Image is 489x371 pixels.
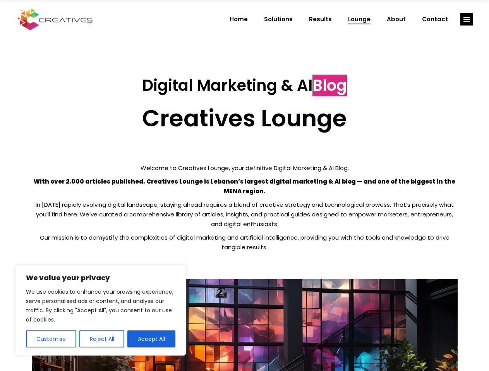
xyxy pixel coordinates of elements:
[256,9,301,29] a: Solutions
[32,163,458,173] p: Welcome to Creatives Lounge, your definitive Digital Marketing & AI Blog.
[32,233,458,252] p: Our mission is to demystify the complexities of digital marketing and artificial intelligence, pr...
[26,330,76,347] button: Customise
[422,9,448,29] span: Contact
[79,330,125,347] button: Reject All
[414,9,456,29] a: Contact
[32,76,458,95] h3: Digital Marketing & AI
[26,273,175,283] p: We value your privacy
[230,9,248,29] span: Home
[26,287,175,324] p: We use cookies to enhance your browsing experience, serve personalised ads or content, and analys...
[32,104,458,132] h2: Creatives Lounge
[34,177,455,195] strong: With over 2,000 articles published, Creatives Lounge is Lebanon’s largest digital marketing & AI ...
[15,265,186,356] div: We value your privacy
[348,9,371,29] span: Lounge
[309,9,332,29] span: Results
[460,13,473,26] a: link
[340,9,379,29] a: Lounge
[127,330,175,347] button: Accept All
[221,9,256,29] a: Home
[312,75,347,96] span: Blog
[387,9,406,29] span: About
[16,7,94,31] img: Creatives
[32,200,458,229] p: In [DATE] rapidly evolving digital landscape, staying ahead requires a blend of creative strategy...
[301,9,340,29] a: Results
[379,9,414,29] a: About
[264,9,293,29] span: Solutions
